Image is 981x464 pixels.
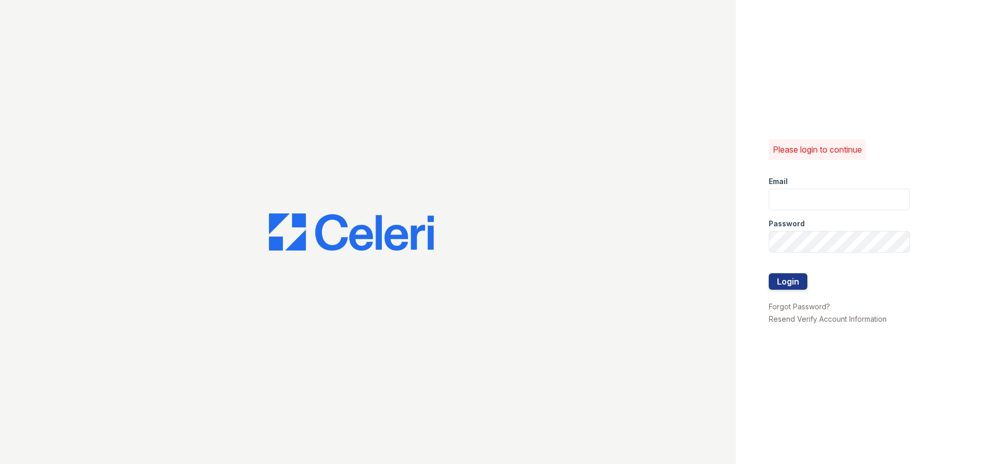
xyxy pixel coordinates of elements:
p: Please login to continue [773,143,862,156]
img: CE_Logo_Blue-a8612792a0a2168367f1c8372b55b34899dd931a85d93a1a3d3e32e68fde9ad4.png [269,213,434,251]
button: Login [769,273,807,290]
label: Password [769,219,805,229]
label: Email [769,176,788,187]
a: Forgot Password? [769,302,830,311]
a: Resend Verify Account Information [769,314,887,323]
